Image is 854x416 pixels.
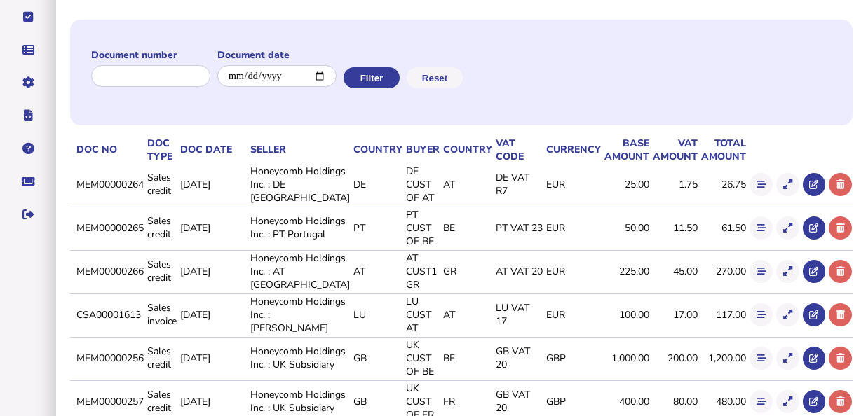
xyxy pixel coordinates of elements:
td: Honeycomb Holdings Inc. : AT [GEOGRAPHIC_DATA] [248,250,351,292]
td: BE [440,337,493,379]
th: VAT amount [650,136,698,164]
th: Doc Type [144,136,177,164]
th: Doc Date [177,136,248,164]
button: Show flow [750,260,773,283]
td: PT VAT 23 [493,207,543,249]
button: Delete transaction [829,347,852,370]
th: Doc No [74,136,144,164]
td: 225.00 [602,250,650,292]
td: AT VAT 20 [493,250,543,292]
button: Manage settings [13,68,43,97]
td: 117.00 [698,293,747,335]
td: [DATE] [177,337,248,379]
label: Document date [217,48,337,62]
button: Data manager [13,35,43,64]
button: Show flow [750,347,773,370]
td: 17.00 [650,293,698,335]
td: [DATE] [177,293,248,335]
td: Sales credit [144,164,177,205]
td: [DATE] [177,164,248,205]
td: UK CUST OF BE [403,337,440,379]
td: AT [351,250,403,292]
button: Show flow [750,390,773,413]
th: Total amount [698,136,747,164]
button: Show transaction detail [776,173,799,196]
td: EUR [543,164,602,205]
td: 45.00 [650,250,698,292]
td: 1,200.00 [698,337,747,379]
th: Base amount [602,136,650,164]
th: Currency [543,136,602,164]
td: 1.75 [650,164,698,205]
button: Filter [344,67,400,88]
td: BE [440,207,493,249]
td: Honeycomb Holdings Inc. : UK Subsidiary [248,337,351,379]
button: Show flow [750,173,773,196]
td: AT CUST1 GR [403,250,440,292]
td: DE VAT R7 [493,164,543,205]
button: Open in advisor [803,303,826,326]
td: GBP [543,337,602,379]
button: Show transaction detail [776,390,799,413]
button: Help pages [13,134,43,163]
td: MEM00000264 [74,164,144,205]
td: Honeycomb Holdings Inc. : PT Portugal [248,207,351,249]
td: PT CUST OF BE [403,207,440,249]
td: MEM00000266 [74,250,144,292]
td: AT [440,293,493,335]
td: 200.00 [650,337,698,379]
td: EUR [543,293,602,335]
button: Delete transaction [829,303,852,326]
button: Open in advisor [803,260,826,283]
td: [DATE] [177,207,248,249]
td: 26.75 [698,164,747,205]
button: Delete transaction [829,260,852,283]
td: LU [351,293,403,335]
td: AT [440,164,493,205]
td: Honeycomb Holdings Inc. : DE [GEOGRAPHIC_DATA] [248,164,351,205]
button: Open in advisor [803,216,826,240]
td: GB VAT 20 [493,337,543,379]
td: 11.50 [650,207,698,249]
td: DE [351,164,403,205]
td: GB [351,337,403,379]
td: 1,000.00 [602,337,650,379]
td: 270.00 [698,250,747,292]
td: 61.50 [698,207,747,249]
td: GR [440,250,493,292]
button: Show transaction detail [776,303,799,326]
th: Buyer [403,136,440,164]
button: Delete transaction [829,173,852,196]
button: Raise a support ticket [13,167,43,196]
button: Show flow [750,303,773,326]
button: Developer hub links [13,101,43,130]
td: MEM00000265 [74,207,144,249]
td: 100.00 [602,293,650,335]
button: Delete transaction [829,216,852,240]
button: Open in advisor [803,173,826,196]
th: Seller [248,136,351,164]
td: LU VAT 17 [493,293,543,335]
td: [DATE] [177,250,248,292]
td: EUR [543,207,602,249]
button: Show transaction detail [776,260,799,283]
td: Sales invoice [144,293,177,335]
button: Open in advisor [803,390,826,413]
th: Country [440,136,493,164]
td: Sales credit [144,207,177,249]
button: Reset [407,67,463,88]
td: Sales credit [144,250,177,292]
button: Show transaction detail [776,216,799,240]
button: Open in advisor [803,347,826,370]
td: MEM00000256 [74,337,144,379]
th: Country [351,136,403,164]
label: Document number [91,48,210,62]
td: Sales credit [144,337,177,379]
td: DE CUST OF AT [403,164,440,205]
button: Tasks [13,2,43,32]
th: VAT code [493,136,543,164]
button: Show transaction detail [776,347,799,370]
button: Delete transaction [829,390,852,413]
button: Sign out [13,200,43,229]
